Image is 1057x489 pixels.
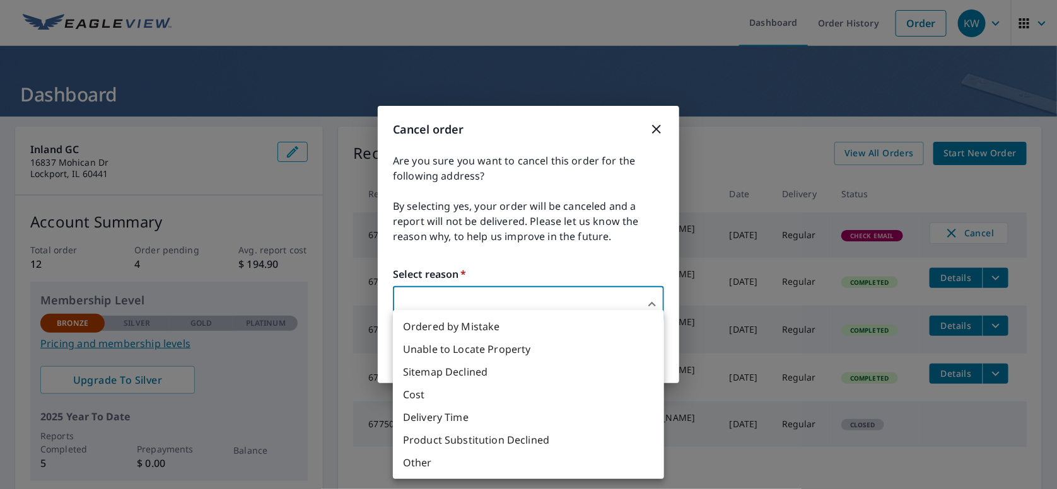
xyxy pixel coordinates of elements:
[393,360,664,383] li: Sitemap Declined
[393,383,664,406] li: Cost
[393,338,664,360] li: Unable to Locate Property
[393,451,664,474] li: Other
[393,429,664,451] li: Product Substitution Declined
[393,315,664,338] li: Ordered by Mistake
[393,406,664,429] li: Delivery Time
